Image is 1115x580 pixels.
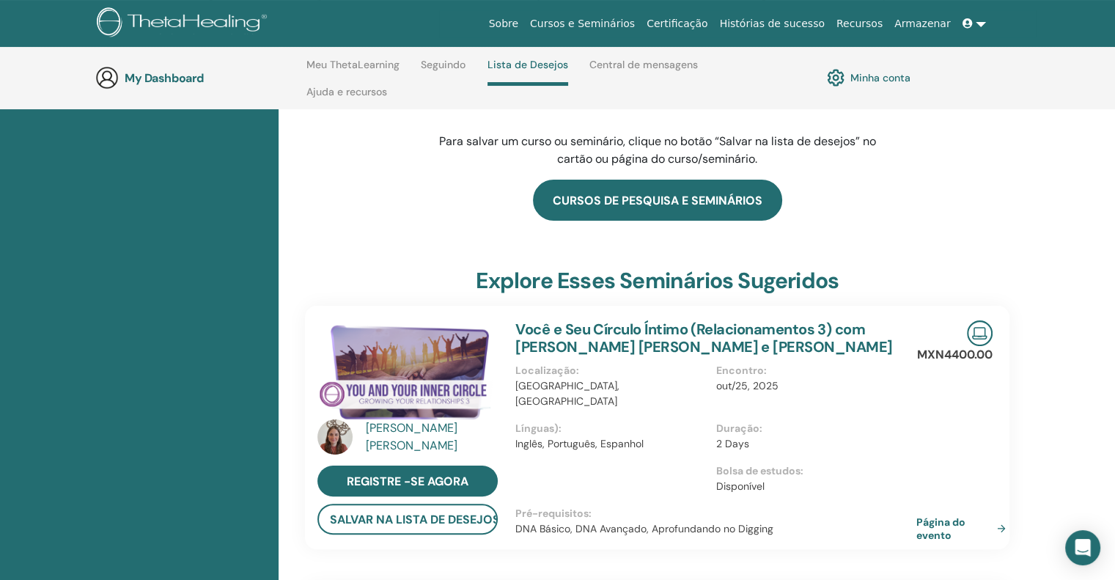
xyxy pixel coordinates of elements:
[421,59,465,82] a: Seguindo
[317,466,498,496] a: Registre -se agora
[916,515,1012,542] a: Página do evento
[917,346,993,364] p: MXN4400.00
[967,320,993,346] img: Live Online Seminar
[589,59,698,82] a: Central de mensagens
[716,436,908,452] p: 2 Days
[515,421,707,436] p: Línguas) :
[716,378,908,394] p: out/25, 2025
[716,463,908,479] p: Bolsa de estudos :
[533,180,782,221] a: cursos de pesquisa e seminários
[476,268,839,294] h3: Explore esses seminários sugeridos
[125,71,271,85] h3: My Dashboard
[641,10,713,37] a: Certificação
[306,59,400,82] a: Meu ThetaLearning
[366,419,501,455] a: [PERSON_NAME] [PERSON_NAME]
[317,419,353,455] img: default.jpg
[97,7,272,40] img: logo.png
[515,363,707,378] p: Localização :
[827,65,910,90] a: Minha conta
[716,363,908,378] p: Encontro :
[95,66,119,89] img: generic-user-icon.jpg
[515,436,707,452] p: Inglês, Português, Espanhol
[483,10,524,37] a: Sobre
[524,10,641,37] a: Cursos e Seminários
[515,378,707,409] p: [GEOGRAPHIC_DATA], [GEOGRAPHIC_DATA]
[831,10,888,37] a: Recursos
[714,10,831,37] a: Histórias de sucesso
[427,133,888,168] p: Para salvar um curso ou seminário, clique no botão “Salvar na lista de desejos” no cartão ou pági...
[317,320,498,424] img: Você e Seu Círculo Íntimo (Relacionamentos 3)
[716,421,908,436] p: Duração :
[827,65,844,90] img: cog.svg
[515,320,892,356] a: Você e Seu Círculo Íntimo (Relacionamentos 3) com [PERSON_NAME] [PERSON_NAME] e [PERSON_NAME]
[347,474,468,489] span: Registre -se agora
[515,506,916,521] p: Pré-requisitos :
[888,10,956,37] a: Armazenar
[1065,530,1100,565] div: Open Intercom Messenger
[317,504,498,535] button: salvar na lista de desejos
[306,86,387,109] a: Ajuda e recursos
[716,479,908,494] p: Disponível
[515,521,916,537] p: DNA Básico, DNA Avançado, Aprofundando no Digging
[487,59,568,86] a: Lista de Desejos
